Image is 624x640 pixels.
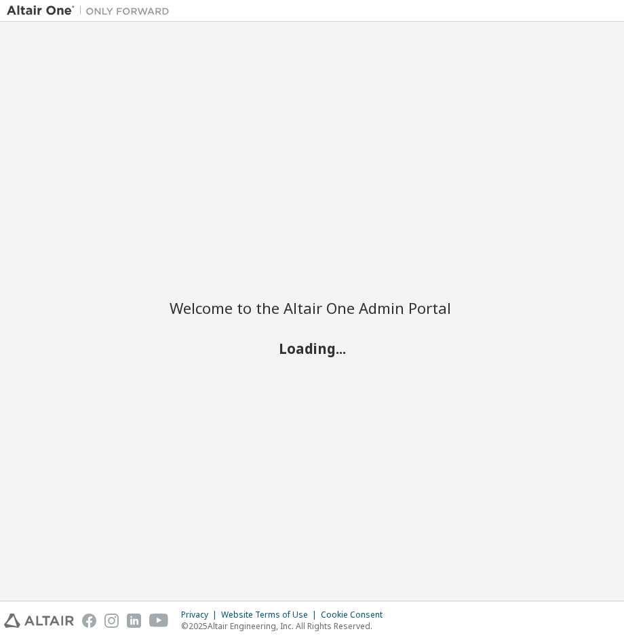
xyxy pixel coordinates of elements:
[149,614,169,628] img: youtube.svg
[7,4,176,18] img: Altair One
[170,340,454,357] h2: Loading...
[104,614,119,628] img: instagram.svg
[170,298,454,317] h2: Welcome to the Altair One Admin Portal
[4,614,74,628] img: altair_logo.svg
[221,609,321,620] div: Website Terms of Use
[321,609,391,620] div: Cookie Consent
[181,620,391,632] p: © 2025 Altair Engineering, Inc. All Rights Reserved.
[181,609,221,620] div: Privacy
[127,614,141,628] img: linkedin.svg
[82,614,96,628] img: facebook.svg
